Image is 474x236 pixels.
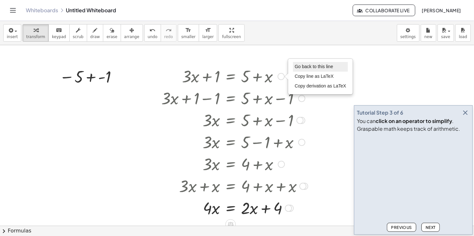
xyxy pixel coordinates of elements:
button: scrub [69,24,87,42]
button: new [421,24,436,42]
span: transform [26,35,45,39]
span: Collaborate Live [358,7,410,13]
button: settings [397,24,419,42]
span: save [441,35,450,39]
button: save [438,24,454,42]
button: insert [3,24,21,42]
span: draw [90,35,100,39]
span: keypad [52,35,66,39]
button: Next [421,223,440,232]
button: keyboardkeypad [48,24,70,42]
i: format_size [185,26,191,34]
button: format_sizesmaller [178,24,199,42]
button: format_sizelarger [199,24,217,42]
span: settings [400,35,416,39]
span: new [424,35,432,39]
span: arrange [124,35,139,39]
span: load [459,35,467,39]
span: redo [164,35,173,39]
div: You can . Graspable math keeps track of arithmetic. [357,117,470,133]
button: Collaborate Live [353,5,415,16]
button: Previous [387,223,416,232]
span: smaller [181,35,196,39]
span: insert [7,35,18,39]
b: click on an operator to simplify [376,118,452,124]
button: undoundo [144,24,161,42]
i: redo [166,26,172,34]
button: transform [23,24,49,42]
div: Tutorial Step 3 of 6 [357,109,403,117]
span: undo [148,35,157,39]
button: arrange [121,24,143,42]
button: erase [103,24,121,42]
span: Previous [391,225,412,230]
a: Whiteboards [26,7,58,14]
button: load [455,24,471,42]
i: format_size [205,26,211,34]
span: scrub [73,35,84,39]
i: undo [149,26,156,34]
span: [PERSON_NAME] [422,7,461,13]
span: Copy line as LaTeX [295,74,334,79]
button: Toggle navigation [8,5,18,15]
span: fullscreen [222,35,241,39]
span: larger [202,35,214,39]
i: keyboard [56,26,62,34]
div: Apply the same math to both sides of the equation [226,219,236,230]
button: draw [87,24,104,42]
span: Next [426,225,436,230]
span: Go back to this line [295,64,333,69]
span: Copy derivation as LaTeX [295,83,346,88]
button: [PERSON_NAME] [417,5,466,16]
button: redoredo [161,24,176,42]
span: erase [106,35,117,39]
button: fullscreen [218,24,244,42]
